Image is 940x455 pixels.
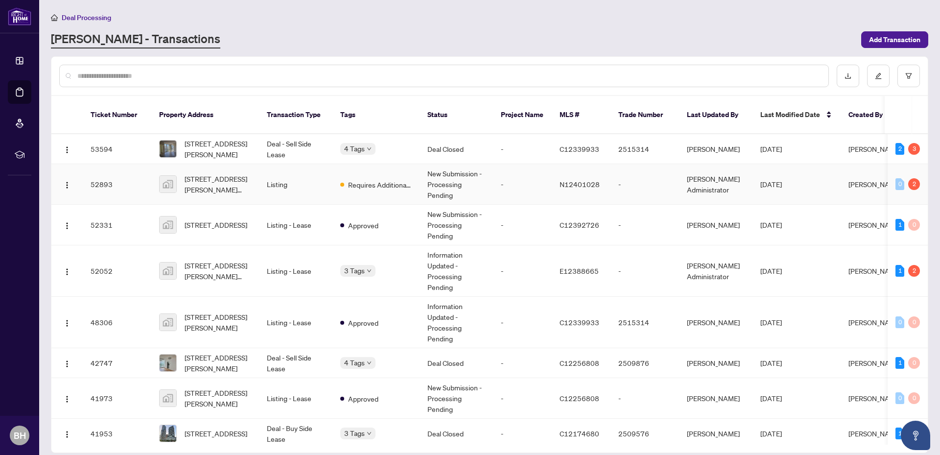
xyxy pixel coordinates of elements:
[760,220,782,229] span: [DATE]
[493,419,552,449] td: -
[185,219,247,230] span: [STREET_ADDRESS]
[83,134,151,164] td: 53594
[51,31,220,48] a: [PERSON_NAME] - Transactions
[560,144,599,153] span: C12339933
[752,96,841,134] th: Last Modified Date
[908,357,920,369] div: 0
[59,263,75,279] button: Logo
[560,180,600,189] span: N12401028
[63,181,71,189] img: Logo
[611,96,679,134] th: Trade Number
[367,268,372,273] span: down
[867,65,890,87] button: edit
[493,96,552,134] th: Project Name
[344,143,365,154] span: 4 Tags
[259,164,332,205] td: Listing
[59,390,75,406] button: Logo
[848,220,901,229] span: [PERSON_NAME]
[760,144,782,153] span: [DATE]
[420,164,493,205] td: New Submission - Processing Pending
[83,164,151,205] td: 52893
[895,178,904,190] div: 0
[908,178,920,190] div: 2
[63,360,71,368] img: Logo
[59,355,75,371] button: Logo
[760,109,820,120] span: Last Modified Date
[185,387,251,409] span: [STREET_ADDRESS][PERSON_NAME]
[151,96,259,134] th: Property Address
[611,419,679,449] td: 2509576
[59,426,75,441] button: Logo
[897,65,920,87] button: filter
[63,431,71,438] img: Logo
[908,316,920,328] div: 0
[560,429,599,438] span: C12174680
[59,217,75,233] button: Logo
[760,359,782,367] span: [DATE]
[560,359,599,367] span: C12256808
[160,314,176,331] img: thumbnail-img
[83,205,151,245] td: 52331
[332,96,420,134] th: Tags
[63,319,71,327] img: Logo
[560,266,599,275] span: E12388665
[348,393,378,404] span: Approved
[895,357,904,369] div: 1
[679,205,752,245] td: [PERSON_NAME]
[160,425,176,442] img: thumbnail-img
[62,13,111,22] span: Deal Processing
[259,134,332,164] td: Deal - Sell Side Lease
[679,297,752,348] td: [PERSON_NAME]
[259,348,332,378] td: Deal - Sell Side Lease
[83,348,151,378] td: 42747
[845,72,851,79] span: download
[367,146,372,151] span: down
[185,428,247,439] span: [STREET_ADDRESS]
[185,173,251,195] span: [STREET_ADDRESS][PERSON_NAME][PERSON_NAME]
[895,316,904,328] div: 0
[901,421,930,450] button: Open asap
[760,266,782,275] span: [DATE]
[848,318,901,327] span: [PERSON_NAME]
[552,96,611,134] th: MLS #
[420,96,493,134] th: Status
[59,141,75,157] button: Logo
[160,355,176,371] img: thumbnail-img
[848,359,901,367] span: [PERSON_NAME]
[848,144,901,153] span: [PERSON_NAME]
[63,222,71,230] img: Logo
[348,220,378,231] span: Approved
[908,219,920,231] div: 0
[348,179,412,190] span: Requires Additional Docs
[679,348,752,378] td: [PERSON_NAME]
[8,7,31,25] img: logo
[160,141,176,157] img: thumbnail-img
[420,205,493,245] td: New Submission - Processing Pending
[493,164,552,205] td: -
[348,317,378,328] span: Approved
[259,419,332,449] td: Deal - Buy Side Lease
[420,419,493,449] td: Deal Closed
[760,394,782,403] span: [DATE]
[905,72,912,79] span: filter
[869,32,920,48] span: Add Transaction
[367,360,372,365] span: down
[837,65,859,87] button: download
[611,134,679,164] td: 2515314
[760,318,782,327] span: [DATE]
[560,318,599,327] span: C12339933
[83,378,151,419] td: 41973
[760,180,782,189] span: [DATE]
[344,357,365,368] span: 4 Tags
[420,245,493,297] td: Information Updated - Processing Pending
[848,266,901,275] span: [PERSON_NAME]
[420,378,493,419] td: New Submission - Processing Pending
[560,394,599,403] span: C12256808
[185,138,251,160] span: [STREET_ADDRESS][PERSON_NAME]
[83,96,151,134] th: Ticket Number
[420,348,493,378] td: Deal Closed
[679,164,752,205] td: [PERSON_NAME] Administrator
[679,134,752,164] td: [PERSON_NAME]
[185,260,251,282] span: [STREET_ADDRESS][PERSON_NAME][PERSON_NAME]
[848,180,901,189] span: [PERSON_NAME]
